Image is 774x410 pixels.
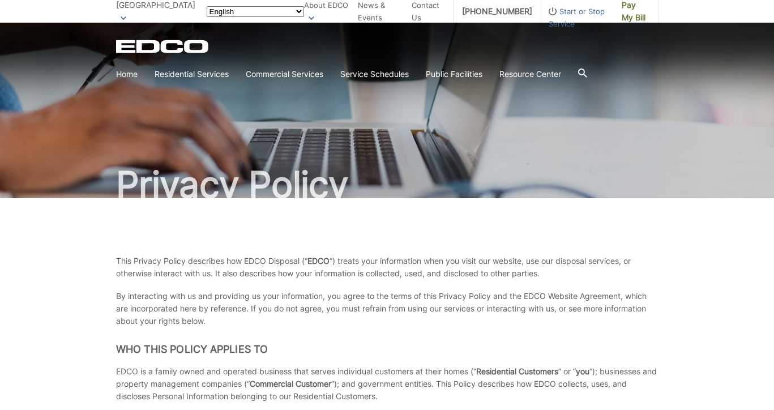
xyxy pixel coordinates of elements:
[116,255,658,280] p: This Privacy Policy describes how EDCO Disposal (“ “) treats your information when you visit our ...
[476,366,558,376] strong: Residential Customers
[116,343,658,356] h2: Who This Policy Applies To
[426,68,482,80] a: Public Facilities
[155,68,229,80] a: Residential Services
[116,290,658,327] p: By interacting with us and providing us your information, you agree to the terms of this Privacy ...
[207,6,304,17] select: Select a language
[499,68,561,80] a: Resource Center
[116,40,210,53] a: EDCD logo. Return to the homepage.
[250,379,331,388] strong: Commercial Customer
[116,68,138,80] a: Home
[340,68,409,80] a: Service Schedules
[576,366,589,376] strong: you
[307,256,330,266] strong: EDCO
[116,365,658,403] p: EDCO is a family owned and operated business that serves individual customers at their homes (“ ”...
[116,166,658,203] h1: Privacy Policy
[246,68,323,80] a: Commercial Services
